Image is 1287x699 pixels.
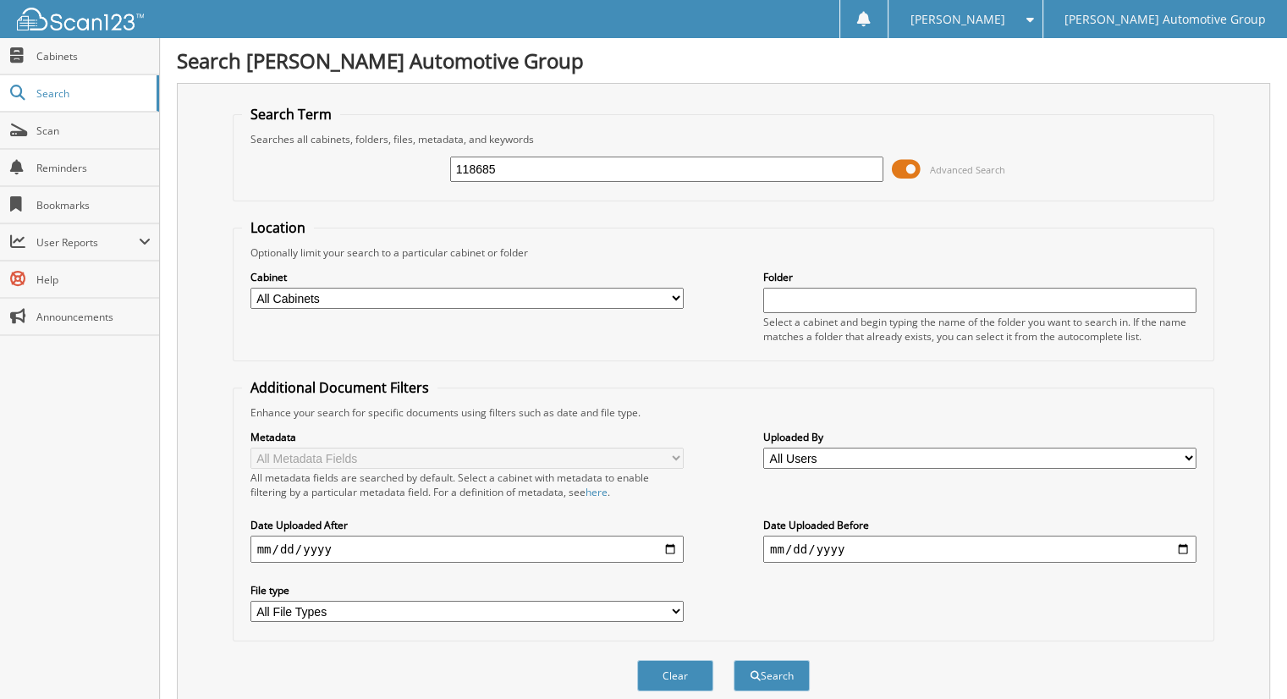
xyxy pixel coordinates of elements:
legend: Search Term [242,105,340,124]
label: Metadata [250,430,684,444]
span: Advanced Search [930,163,1005,176]
span: Cabinets [36,49,151,63]
div: Searches all cabinets, folders, files, metadata, and keywords [242,132,1206,146]
div: Optionally limit your search to a particular cabinet or folder [242,245,1206,260]
img: scan123-logo-white.svg [17,8,144,30]
span: [PERSON_NAME] [910,14,1004,25]
input: start [250,536,684,563]
a: here [586,485,608,499]
label: Cabinet [250,270,684,284]
div: Enhance your search for specific documents using filters such as date and file type. [242,405,1206,420]
label: Date Uploaded After [250,518,684,532]
label: Folder [763,270,1196,284]
span: Search [36,86,148,101]
input: end [763,536,1196,563]
iframe: Chat Widget [1202,618,1287,699]
label: Date Uploaded Before [763,518,1196,532]
h1: Search [PERSON_NAME] Automotive Group [177,47,1270,74]
span: Reminders [36,161,151,175]
div: Select a cabinet and begin typing the name of the folder you want to search in. If the name match... [763,315,1196,344]
label: File type [250,583,684,597]
span: Help [36,272,151,287]
label: Uploaded By [763,430,1196,444]
span: Scan [36,124,151,138]
span: Announcements [36,310,151,324]
button: Search [734,660,810,691]
legend: Location [242,218,314,237]
span: [PERSON_NAME] Automotive Group [1064,14,1266,25]
span: Bookmarks [36,198,151,212]
span: User Reports [36,235,139,250]
button: Clear [637,660,713,691]
div: All metadata fields are searched by default. Select a cabinet with metadata to enable filtering b... [250,471,684,499]
legend: Additional Document Filters [242,378,437,397]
